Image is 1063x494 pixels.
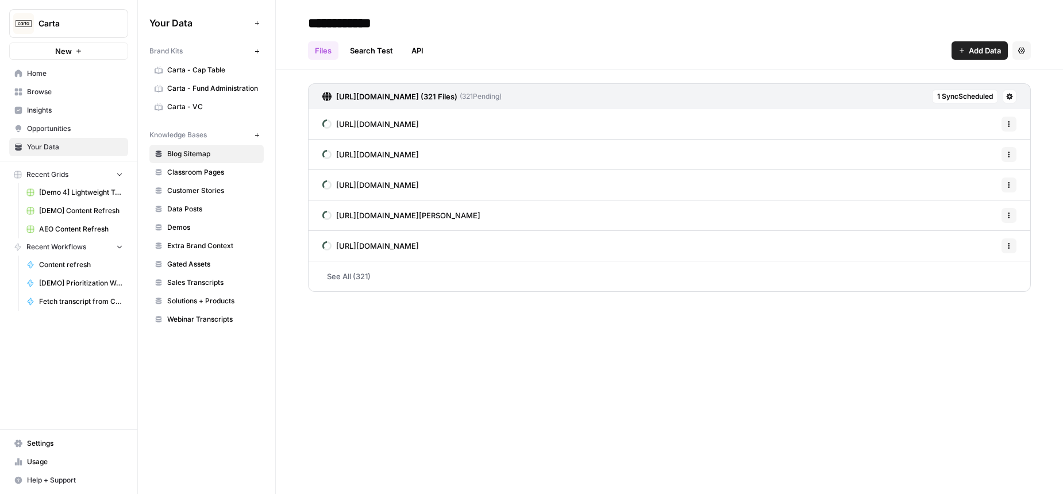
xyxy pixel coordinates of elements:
[149,255,264,273] a: Gated Assets
[167,65,259,75] span: Carta - Cap Table
[167,222,259,233] span: Demos
[149,273,264,292] a: Sales Transcripts
[9,238,128,256] button: Recent Workflows
[21,202,128,220] a: [DEMO] Content Refresh
[937,91,993,102] span: 1 Sync Scheduled
[932,90,998,103] button: 1 SyncScheduled
[9,64,128,83] a: Home
[336,210,480,221] span: [URL][DOMAIN_NAME][PERSON_NAME]
[27,123,123,134] span: Opportunities
[149,310,264,329] a: Webinar Transcripts
[21,183,128,202] a: [Demo 4] Lightweight Topic Prioritization Grid
[322,84,502,109] a: [URL][DOMAIN_NAME] (321 Files)(321Pending)
[322,231,419,261] a: [URL][DOMAIN_NAME]
[39,224,123,234] span: AEO Content Refresh
[149,16,250,30] span: Your Data
[27,68,123,79] span: Home
[149,182,264,200] a: Customer Stories
[55,45,72,57] span: New
[9,119,128,138] a: Opportunities
[149,163,264,182] a: Classroom Pages
[457,91,502,102] span: ( 321 Pending)
[322,170,419,200] a: [URL][DOMAIN_NAME]
[308,41,338,60] a: Files
[952,41,1008,60] button: Add Data
[9,471,128,489] button: Help + Support
[9,434,128,453] a: Settings
[167,204,259,214] span: Data Posts
[26,242,86,252] span: Recent Workflows
[167,83,259,94] span: Carta - Fund Administration
[149,130,207,140] span: Knowledge Bases
[39,187,123,198] span: [Demo 4] Lightweight Topic Prioritization Grid
[9,453,128,471] a: Usage
[167,296,259,306] span: Solutions + Products
[21,256,128,274] a: Content refresh
[39,296,123,307] span: Fetch transcript from Chorus
[149,292,264,310] a: Solutions + Products
[167,314,259,325] span: Webinar Transcripts
[322,140,419,169] a: [URL][DOMAIN_NAME]
[167,277,259,288] span: Sales Transcripts
[9,101,128,119] a: Insights
[308,261,1031,291] a: See All (321)
[336,240,419,252] span: [URL][DOMAIN_NAME]
[9,43,128,60] button: New
[9,9,128,38] button: Workspace: Carta
[27,457,123,467] span: Usage
[27,105,123,115] span: Insights
[167,102,259,112] span: Carta - VC
[336,149,419,160] span: [URL][DOMAIN_NAME]
[39,206,123,216] span: [DEMO] Content Refresh
[167,149,259,159] span: Blog Sitemap
[149,46,183,56] span: Brand Kits
[149,200,264,218] a: Data Posts
[167,241,259,251] span: Extra Brand Context
[149,145,264,163] a: Blog Sitemap
[149,98,264,116] a: Carta - VC
[336,91,457,102] h3: [URL][DOMAIN_NAME] (321 Files)
[27,142,123,152] span: Your Data
[21,274,128,292] a: [DEMO] Prioritization Workflow for creation
[39,278,123,288] span: [DEMO] Prioritization Workflow for creation
[26,169,68,180] span: Recent Grids
[9,166,128,183] button: Recent Grids
[322,200,480,230] a: [URL][DOMAIN_NAME][PERSON_NAME]
[149,79,264,98] a: Carta - Fund Administration
[38,18,108,29] span: Carta
[343,41,400,60] a: Search Test
[336,179,419,191] span: [URL][DOMAIN_NAME]
[167,259,259,269] span: Gated Assets
[149,218,264,237] a: Demos
[39,260,123,270] span: Content refresh
[21,292,128,311] a: Fetch transcript from Chorus
[21,220,128,238] a: AEO Content Refresh
[405,41,430,60] a: API
[969,45,1001,56] span: Add Data
[336,118,419,130] span: [URL][DOMAIN_NAME]
[149,61,264,79] a: Carta - Cap Table
[27,475,123,485] span: Help + Support
[9,83,128,101] a: Browse
[149,237,264,255] a: Extra Brand Context
[322,109,419,139] a: [URL][DOMAIN_NAME]
[27,438,123,449] span: Settings
[13,13,34,34] img: Carta Logo
[167,167,259,177] span: Classroom Pages
[27,87,123,97] span: Browse
[167,186,259,196] span: Customer Stories
[9,138,128,156] a: Your Data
